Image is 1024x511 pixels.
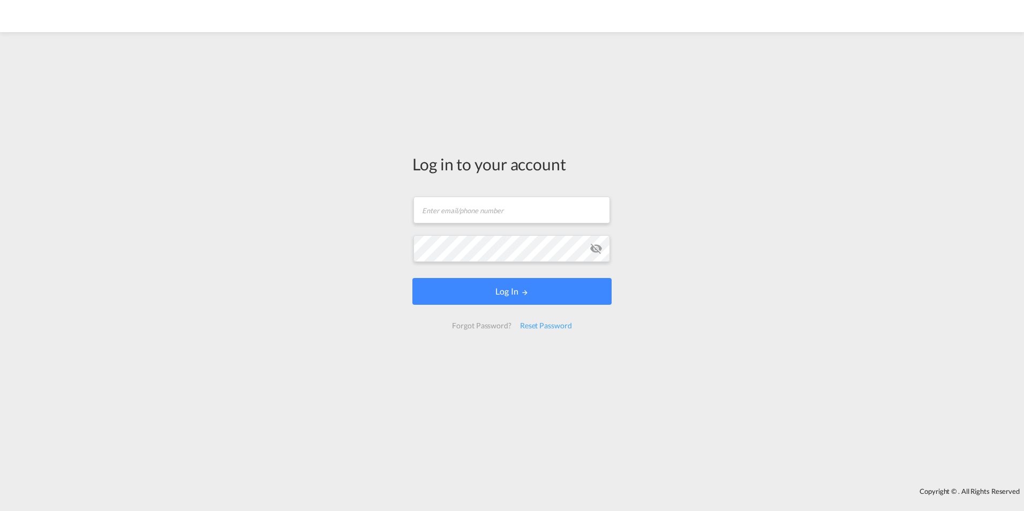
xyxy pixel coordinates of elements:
[516,316,576,335] div: Reset Password
[448,316,515,335] div: Forgot Password?
[412,153,612,175] div: Log in to your account
[590,242,603,255] md-icon: icon-eye-off
[413,197,610,223] input: Enter email/phone number
[412,278,612,305] button: LOGIN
